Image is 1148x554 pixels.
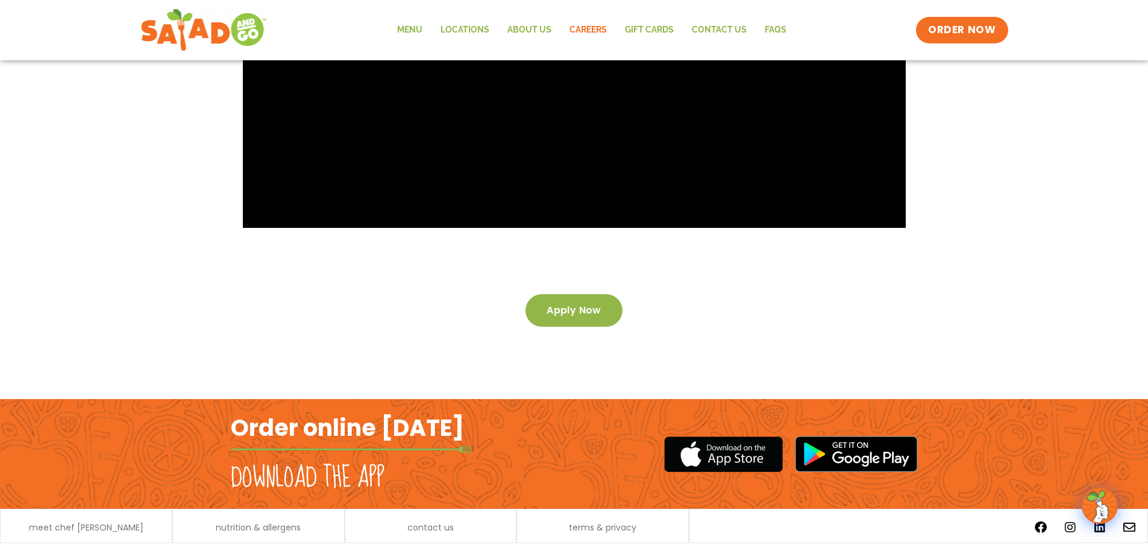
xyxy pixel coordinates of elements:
[560,16,616,44] a: Careers
[407,523,454,532] a: contact us
[547,306,601,315] span: Apply now
[683,16,756,44] a: Contact Us
[928,23,996,37] span: ORDER NOW
[664,435,783,474] img: appstore
[916,17,1008,43] a: ORDER NOW
[140,6,268,54] img: new-SAG-logo-768×292
[231,461,384,495] h2: Download the app
[388,16,795,44] nav: Menu
[231,446,472,453] img: fork
[431,16,498,44] a: Locations
[569,523,636,532] a: terms & privacy
[388,16,431,44] a: Menu
[756,16,795,44] a: FAQs
[29,523,143,532] a: meet chef [PERSON_NAME]
[795,436,918,472] img: google_play
[616,16,683,44] a: GIFT CARDS
[216,523,301,532] a: nutrition & allergens
[525,294,623,327] a: Apply now
[1083,489,1117,523] img: wpChatIcon
[231,413,464,442] h2: Order online [DATE]
[498,16,560,44] a: About Us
